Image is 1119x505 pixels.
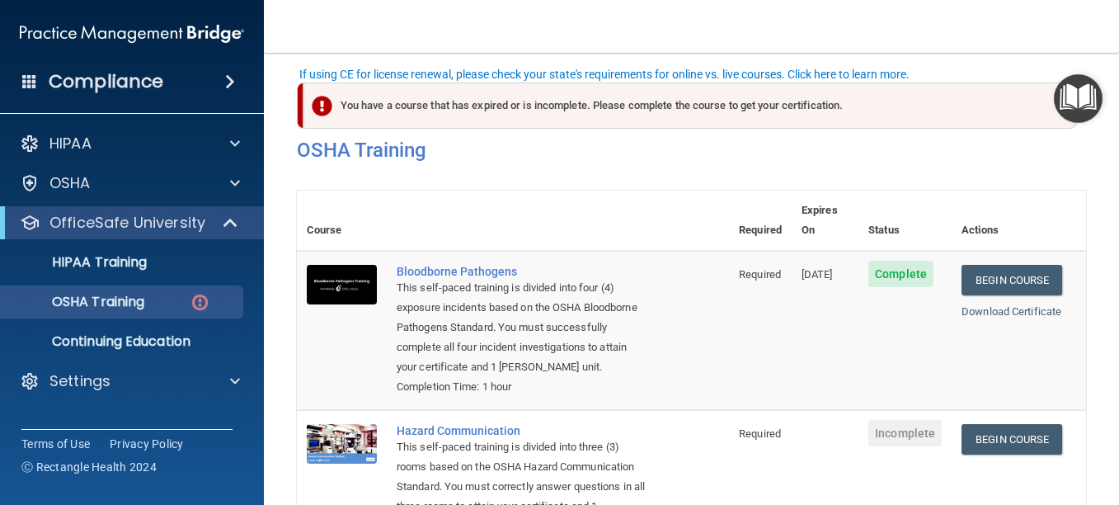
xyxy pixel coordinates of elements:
a: OfficeSafe University [20,213,239,233]
img: exclamation-circle-solid-danger.72ef9ffc.png [312,96,332,116]
span: Required [739,427,781,440]
a: Hazard Communication [397,424,646,437]
span: Ⓒ Rectangle Health 2024 [21,459,157,475]
th: Expires On [792,191,858,251]
img: danger-circle.6113f641.png [190,292,210,313]
span: [DATE] [802,268,833,281]
p: HIPAA [49,134,92,153]
button: Open Resource Center [1054,74,1103,123]
div: You have a course that has expired or is incomplete. Please complete the course to get your certi... [303,83,1077,129]
h4: OSHA Training [297,139,1086,162]
span: Incomplete [868,420,942,446]
p: OSHA [49,173,91,193]
a: Bloodborne Pathogens [397,265,646,278]
p: Continuing Education [11,333,236,350]
h4: Compliance [49,70,163,93]
a: Terms of Use [21,436,90,452]
a: Settings [20,371,240,391]
p: HIPAA Training [11,254,147,271]
div: This self-paced training is divided into four (4) exposure incidents based on the OSHA Bloodborne... [397,278,646,377]
a: Privacy Policy [110,436,184,452]
a: OSHA [20,173,240,193]
div: Completion Time: 1 hour [397,377,646,397]
p: OfficeSafe University [49,213,205,233]
span: Required [739,268,781,281]
img: PMB logo [20,17,244,50]
th: Actions [952,191,1086,251]
p: OSHA Training [11,294,144,310]
button: If using CE for license renewal, please check your state's requirements for online vs. live cours... [297,66,912,83]
th: Status [858,191,952,251]
span: Complete [868,261,933,287]
a: HIPAA [20,134,240,153]
a: Begin Course [961,265,1062,295]
a: Download Certificate [961,305,1061,318]
th: Required [729,191,792,251]
p: Settings [49,371,110,391]
div: If using CE for license renewal, please check your state's requirements for online vs. live cours... [299,68,910,80]
th: Course [297,191,387,251]
a: Begin Course [961,424,1062,455]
